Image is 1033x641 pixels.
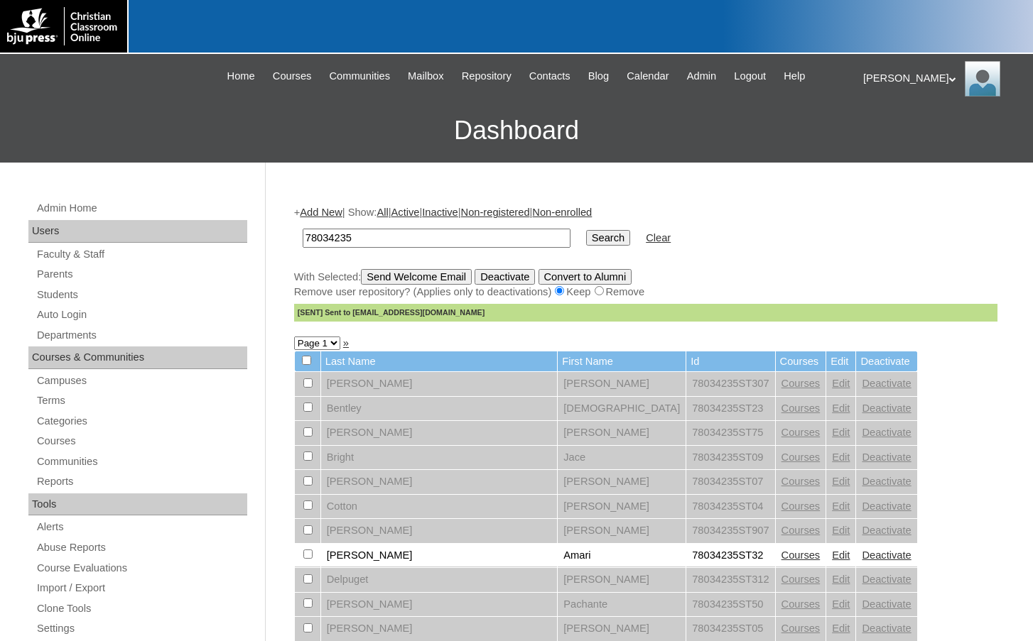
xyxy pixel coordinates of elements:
span: Mailbox [408,68,444,84]
div: Users [28,220,247,243]
a: Non-enrolled [532,207,592,218]
a: Communities [322,68,397,84]
a: Deactivate [862,525,911,536]
a: Categories [36,412,247,430]
a: Clone Tools [36,600,247,618]
span: Admin [687,68,717,84]
a: Courses [781,451,821,463]
span: Contacts [529,68,570,84]
a: Edit [832,427,850,438]
td: 78034235ST50 [686,593,774,617]
a: Courses [781,476,821,487]
a: Parents [36,265,247,283]
td: [PERSON_NAME] [321,617,558,641]
td: [PERSON_NAME] [321,519,558,543]
a: Calendar [620,68,676,84]
a: Campuses [36,372,247,390]
a: Abuse Reports [36,539,247,557]
td: [PERSON_NAME] [558,470,686,494]
td: 78034235ST23 [686,397,774,421]
a: Deactivate [862,598,911,610]
span: Help [784,68,805,84]
a: Help [777,68,812,84]
td: [PERSON_NAME] [558,372,686,396]
div: [PERSON_NAME] [863,61,1019,97]
input: Send Welcome Email [361,269,472,285]
div: With Selected: [294,269,997,322]
a: Faculty & Staff [36,246,247,263]
td: Edit [826,351,855,372]
td: [PERSON_NAME] [558,568,686,592]
a: Courses [781,500,821,512]
a: » [343,337,349,349]
a: Import / Export [36,579,247,597]
a: Edit [832,598,850,610]
span: Repository [462,68,512,84]
a: Non-registered [461,207,530,218]
a: Courses [781,598,821,610]
td: [PERSON_NAME] [321,593,558,617]
a: Edit [832,451,850,463]
td: Last Name [321,351,558,372]
a: Course Evaluations [36,559,247,577]
td: Bright [321,446,558,470]
a: Active [391,207,420,218]
td: [PERSON_NAME] [558,519,686,543]
span: Communities [329,68,390,84]
a: Inactive [422,207,458,218]
a: Courses [781,402,821,414]
a: Courses [781,378,821,389]
div: + | Show: | | | | [294,205,997,322]
a: Deactivate [862,451,911,463]
span: Blog [588,68,609,84]
a: All [377,207,388,218]
a: Students [36,286,247,304]
h3: Dashboard [7,99,1026,163]
a: Courses [781,574,821,585]
a: Edit [832,378,850,389]
a: Auto Login [36,306,247,324]
a: Contacts [522,68,578,84]
a: Reports [36,473,247,491]
div: [SENT] Sent to [EMAIL_ADDRESS][DOMAIN_NAME] [294,304,997,322]
span: Home [227,68,255,84]
a: Deactivate [862,574,911,585]
a: Repository [455,68,519,84]
td: Bentley [321,397,558,421]
a: Mailbox [401,68,451,84]
a: Admin [680,68,724,84]
td: 78034235ST312 [686,568,774,592]
a: Deactivate [862,623,911,634]
td: 78034235ST04 [686,495,774,519]
a: Edit [832,500,850,512]
td: Courses [776,351,826,372]
td: [PERSON_NAME] [558,495,686,519]
a: Courses [266,68,319,84]
a: Admin Home [36,199,247,217]
a: Deactivate [862,476,911,487]
a: Edit [832,623,850,634]
input: Search [586,230,630,246]
td: 78034235ST907 [686,519,774,543]
a: Edit [832,476,850,487]
a: Home [220,68,262,84]
a: Deactivate [862,378,911,389]
td: Amari [558,544,686,568]
a: Deactivate [862,402,911,414]
td: [PERSON_NAME] [558,617,686,641]
td: 78034235ST07 [686,470,774,494]
td: 78034235ST307 [686,372,774,396]
a: Courses [36,432,247,450]
a: Communities [36,453,247,471]
span: Calendar [627,68,669,84]
td: Id [686,351,774,372]
a: Departments [36,327,247,344]
td: [PERSON_NAME] [321,544,558,568]
div: Tools [28,493,247,516]
td: 78034235ST09 [686,446,774,470]
a: Add New [300,207,342,218]
td: [PERSON_NAME] [321,421,558,445]
a: Logout [727,68,773,84]
td: 78034235ST05 [686,617,774,641]
a: Courses [781,427,821,438]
